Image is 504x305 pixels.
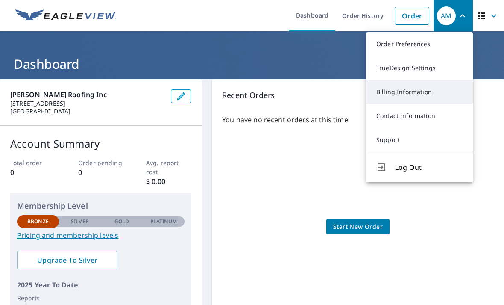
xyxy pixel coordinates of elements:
span: Upgrade To Silver [24,255,111,265]
p: Membership Level [17,200,185,212]
a: Order Preferences [366,32,473,56]
p: Account Summary [10,136,191,151]
div: AM [437,6,456,25]
p: Avg. report cost [146,158,191,176]
p: Bronze [27,218,49,225]
a: Pricing and membership levels [17,230,185,240]
p: [PERSON_NAME] Roofing Inc [10,89,164,100]
p: Gold [114,218,129,225]
p: [GEOGRAPHIC_DATA] [10,107,164,115]
button: Log Out [366,152,473,182]
a: TrueDesign Settings [366,56,473,80]
p: 2025 Year To Date [17,280,185,290]
p: Platinum [150,218,177,225]
span: Start New Order [333,222,383,232]
a: Upgrade To Silver [17,251,117,269]
p: Silver [71,218,89,225]
h1: Dashboard [10,55,494,73]
p: [STREET_ADDRESS] [10,100,164,107]
p: Order pending [78,158,123,167]
p: Total order [10,158,56,167]
a: Billing Information [366,80,473,104]
a: Contact Information [366,104,473,128]
a: Support [366,128,473,152]
span: Log Out [395,162,463,172]
p: 0 [78,167,123,178]
p: $ 0.00 [146,176,191,187]
a: Order [395,7,429,25]
p: Recent Orders [222,89,494,101]
img: EV Logo [15,9,116,22]
a: Start New Order [326,219,390,235]
p: You have no recent orders at this time [222,115,494,125]
p: 0 [10,167,56,178]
